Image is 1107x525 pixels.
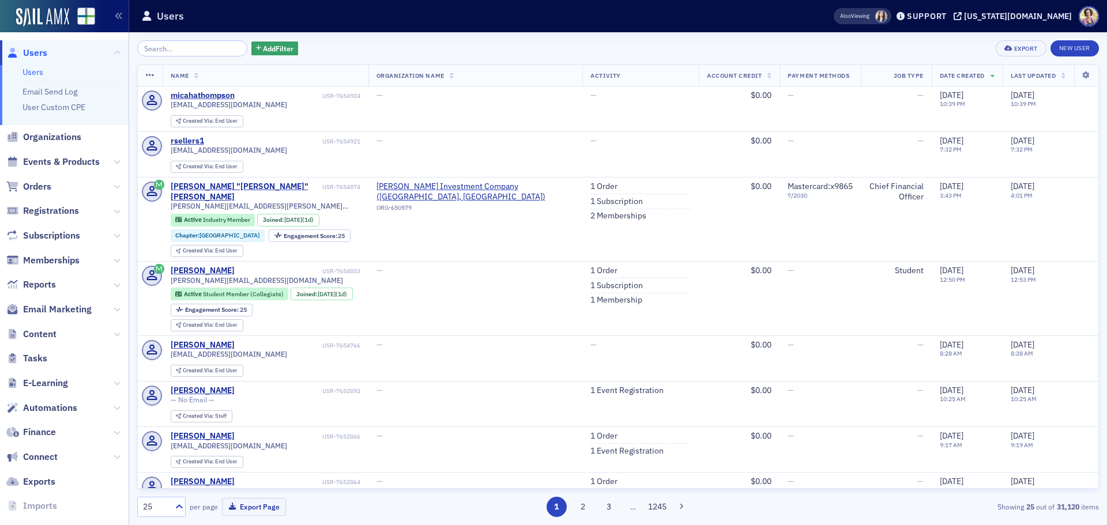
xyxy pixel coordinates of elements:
span: Organization Name [376,71,445,80]
span: Engagement Score : [284,232,338,240]
span: Content [23,328,57,341]
div: (1d) [318,290,347,298]
a: micahathompson [171,90,235,101]
a: 1 Subscription [590,197,643,207]
span: Sarah Lowery [875,10,887,22]
a: Email Send Log [22,86,77,97]
span: [DATE] [940,385,963,395]
div: [US_STATE][DOMAIN_NAME] [964,11,1072,21]
div: Created Via: End User [171,161,243,173]
span: [DATE] [1011,339,1034,350]
div: Support [907,11,947,21]
a: rsellers1 [171,136,204,146]
div: [PERSON_NAME] "[PERSON_NAME]" [PERSON_NAME] [171,182,321,202]
time: 9:17 AM [940,441,962,449]
a: Subscriptions [6,229,80,242]
span: $0.00 [751,90,771,100]
span: [DATE] [940,430,963,441]
span: [PERSON_NAME][EMAIL_ADDRESS][DOMAIN_NAME] [171,276,343,285]
span: … [625,501,641,512]
time: 8:28 AM [940,349,962,357]
div: Joined: 2025-10-09 00:00:00 [291,288,353,300]
span: — [788,339,794,350]
a: Orders [6,180,51,193]
span: [DATE] [1011,181,1034,191]
a: 1 Event Registration [590,446,664,456]
div: USR-7652864 [236,478,360,486]
span: Created Via : [183,117,215,124]
button: [US_STATE][DOMAIN_NAME] [954,12,1076,20]
a: [PERSON_NAME] [171,266,235,276]
span: $0.00 [751,181,771,191]
span: Profile [1079,6,1099,27]
span: [DATE] [1011,90,1034,100]
div: End User [183,164,238,170]
span: — [788,476,794,486]
span: Activity [590,71,620,80]
a: [PERSON_NAME] [171,340,235,350]
span: Job Type [894,71,924,80]
a: [PERSON_NAME] [171,477,235,487]
button: 3 [599,497,619,517]
label: per page [190,501,218,512]
a: [PERSON_NAME] [171,431,235,441]
span: Connect [23,451,58,463]
time: 3:43 PM [940,191,962,199]
span: — [917,90,924,100]
span: — [376,90,383,100]
span: [EMAIL_ADDRESS][DOMAIN_NAME] [171,441,287,450]
span: Mastercard : x9865 [788,181,853,191]
span: — No Email — [171,395,214,404]
time: 10:25 AM [940,395,966,403]
span: — [788,265,794,275]
span: Name [171,71,189,80]
span: Date Created [940,71,985,80]
a: Active Student Member (Collegiate) [175,290,283,298]
div: Created Via: End User [171,245,243,257]
button: AddFilter [251,41,299,56]
div: Created Via: End User [171,365,243,377]
div: Engagement Score: 25 [171,304,253,316]
div: USR-7654853 [236,267,360,275]
div: End User [183,248,238,254]
span: Payment Methods [788,71,849,80]
a: Active Industry Member [175,216,250,224]
a: Reports [6,278,56,291]
span: Imports [23,500,57,512]
span: Automations [23,402,77,414]
span: $0.00 [751,385,771,395]
span: [DATE] [1011,430,1034,441]
time: 7:32 PM [940,145,962,153]
time: 10:39 PM [1011,100,1036,108]
a: Registrations [6,205,79,217]
div: End User [183,118,238,124]
a: 1 Event Registration [590,386,664,396]
a: [PERSON_NAME] [171,386,235,396]
span: [DATE] [1011,476,1034,486]
input: Search… [137,40,247,56]
a: Users [6,47,47,59]
span: — [376,135,383,146]
div: Chief Financial Officer [869,182,923,202]
a: [PERSON_NAME] Investment Company ([GEOGRAPHIC_DATA], [GEOGRAPHIC_DATA]) [376,182,575,202]
span: [DATE] [940,339,963,350]
button: 1 [547,497,567,517]
span: $0.00 [751,339,771,350]
span: — [788,385,794,395]
span: — [788,135,794,146]
img: SailAMX [16,8,69,27]
div: Created Via: Staff [171,410,232,422]
time: 9:15 AM [940,486,962,494]
a: 1 Order [590,431,617,441]
div: Engagement Score: 25 [269,229,351,242]
span: Orders [23,180,51,193]
span: Exports [23,475,55,488]
time: 10:39 PM [940,100,965,108]
span: Last Updated [1011,71,1056,80]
